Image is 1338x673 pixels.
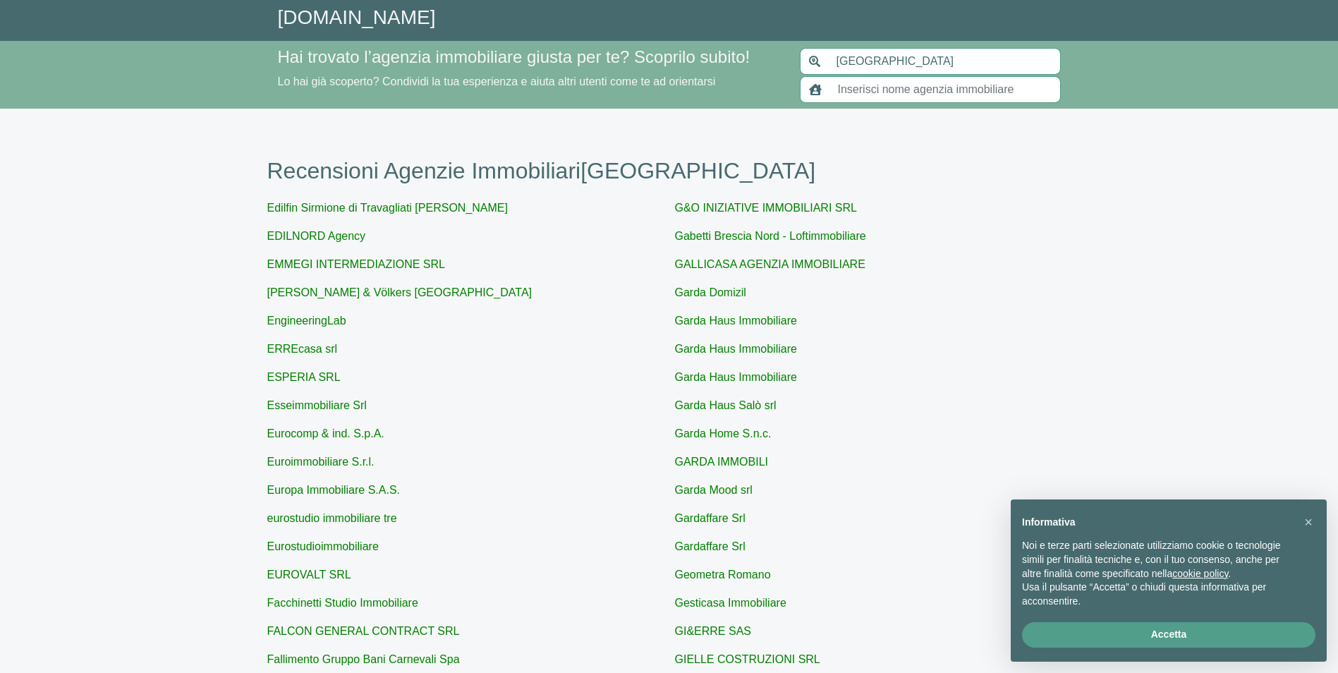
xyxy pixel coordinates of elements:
[278,6,436,28] a: [DOMAIN_NAME]
[675,484,753,496] a: Garda Mood srl
[675,258,865,270] a: GALLICASA AGENZIA IMMOBILIARE
[1304,514,1313,530] span: ×
[675,428,772,439] a: Garda Home S.n.c.
[267,569,351,581] a: EUROVALT SRL
[267,286,533,298] a: [PERSON_NAME] & Völkers [GEOGRAPHIC_DATA]
[675,343,797,355] a: Garda Haus Immobiliare
[267,343,338,355] a: ERREcasa srl
[828,48,1061,75] input: Inserisci area di ricerca (Comune o Provincia)
[675,456,768,468] a: GARDA IMMOBILI
[278,47,783,68] h4: Hai trovato l’agenzia immobiliare giusta per te? Scoprilo subito!
[1022,622,1315,648] button: Accetta
[267,625,460,637] a: FALCON GENERAL CONTRACT SRL
[267,653,460,665] a: Fallimento Gruppo Bani Carnevali Spa
[675,540,746,552] a: Gardaffare Srl
[267,428,384,439] a: Eurocomp & ind. S.p.A.
[278,73,783,90] p: Lo hai già scoperto? Condividi la tua esperienza e aiuta altri utenti come te ad orientarsi
[829,76,1061,103] input: Inserisci nome agenzia immobiliare
[1022,581,1293,608] p: Usa il pulsante “Accetta” o chiudi questa informativa per acconsentire.
[267,258,445,270] a: EMMEGI INTERMEDIAZIONE SRL
[267,597,418,609] a: Facchinetti Studio Immobiliare
[267,540,379,552] a: Eurostudioimmobiliare
[267,371,341,383] a: ESPERIA SRL
[267,230,366,242] a: EDILNORD Agency
[1297,511,1320,533] button: Chiudi questa informativa
[675,230,866,242] a: Gabetti Brescia Nord - Loftimmobiliare
[675,653,820,665] a: GIELLE COSTRUZIONI SRL
[675,202,857,214] a: G&O INIZIATIVE IMMOBILIARI SRL
[1022,539,1293,581] p: Noi e terze parti selezionate utilizziamo cookie o tecnologie simili per finalità tecniche e, con...
[675,569,771,581] a: Geometra Romano
[267,512,397,524] a: eurostudio immobiliare tre
[675,286,746,298] a: Garda Domizil
[675,597,786,609] a: Gesticasa Immobiliare
[675,625,751,637] a: GI&ERRE SAS
[267,157,1071,184] h1: Recensioni Agenzie Immobiliari [GEOGRAPHIC_DATA]
[675,512,746,524] a: Gardaffare Srl
[675,399,777,411] a: Garda Haus Salò srl
[267,399,367,411] a: Esseimmobiliare Srl
[1022,516,1293,528] h2: Informativa
[267,202,508,214] a: Edilfin Sirmione di Travagliati [PERSON_NAME]
[1172,568,1228,579] a: cookie policy - il link si apre in una nuova scheda
[267,315,346,327] a: EngineeringLab
[675,371,797,383] a: Garda Haus Immobiliare
[267,456,375,468] a: Euroimmobiliare S.r.l.
[675,315,797,327] a: Garda Haus Immobiliare
[267,484,401,496] a: Europa Immobiliare S.A.S.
